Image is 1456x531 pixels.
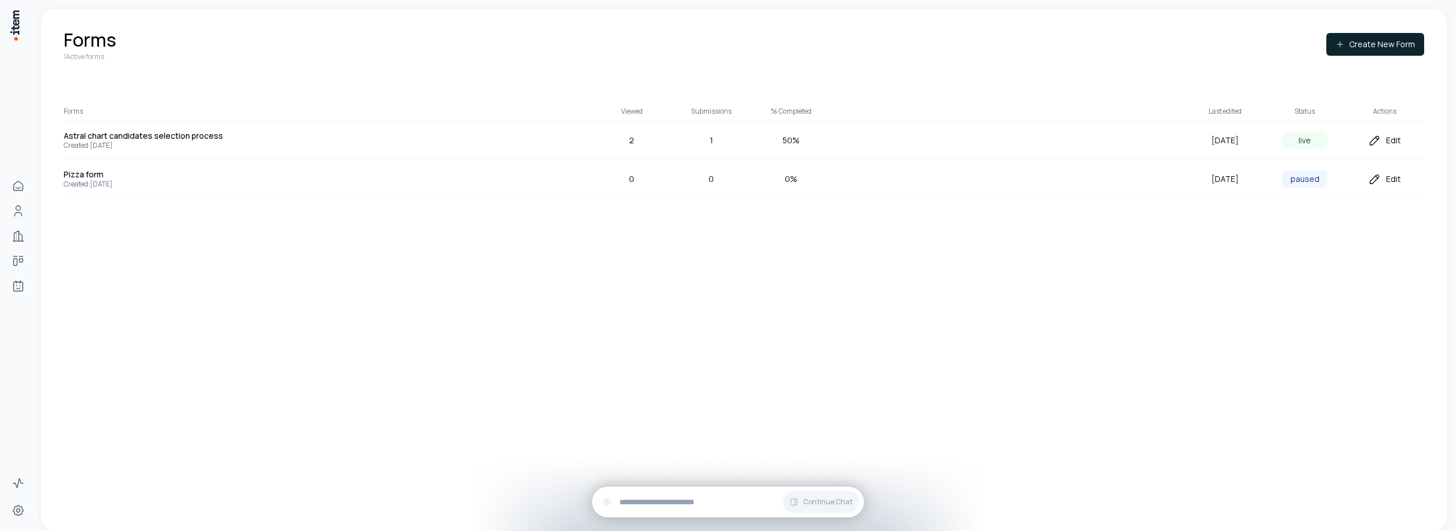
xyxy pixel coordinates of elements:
[672,107,751,116] div: Submissions
[1185,173,1265,185] div: [DATE]
[7,200,30,222] a: People
[1326,33,1424,56] button: Create New Form
[64,107,237,116] div: Forms
[672,134,751,147] div: 1
[7,175,30,197] a: Home
[592,173,672,185] div: 0
[672,173,751,185] div: 0
[592,107,672,116] div: Viewed
[1345,134,1424,147] div: Edit
[1185,107,1265,116] div: Last edited
[751,107,831,116] div: % Completed
[1282,171,1327,188] div: paused
[9,9,20,42] img: Item Brain Logo
[1282,132,1327,149] div: live
[64,141,237,150] p: Created: [DATE]
[751,173,831,185] div: 0 %
[1185,134,1265,147] div: [DATE]
[64,52,116,61] p: 1 Active forms
[1345,107,1424,116] div: Actions
[783,491,859,513] button: Continue Chat
[64,27,116,52] h1: Forms
[751,134,831,147] div: 50 %
[592,487,864,517] div: Continue Chat
[64,169,237,180] h5: Pizza form
[64,180,237,189] p: Created: [DATE]
[7,275,30,297] a: Agents
[1345,172,1424,186] div: Edit
[7,250,30,272] a: Deals
[64,130,237,141] h5: Astral chart candidates selection process
[7,472,30,495] a: Activity
[592,134,672,147] div: 2
[1265,107,1345,116] div: Status
[7,499,30,522] a: Settings
[803,497,853,507] span: Continue Chat
[7,225,30,247] a: Companies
